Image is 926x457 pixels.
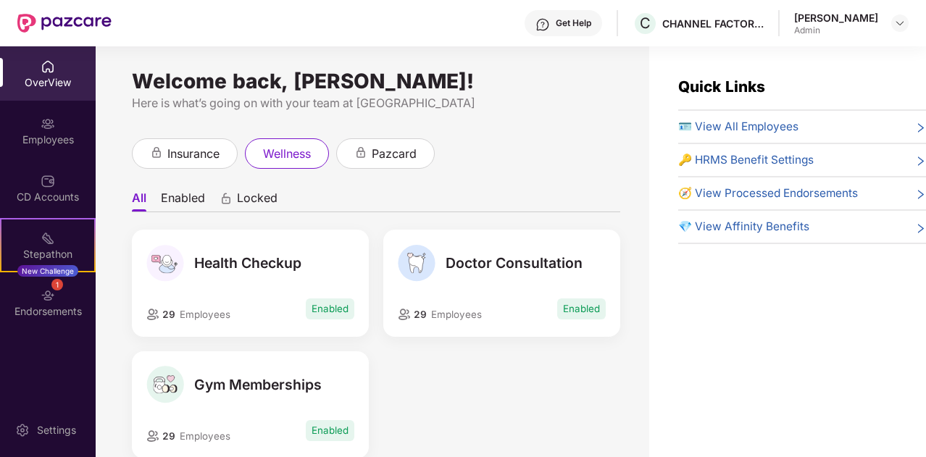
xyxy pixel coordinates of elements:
span: Employees [180,309,230,320]
img: New Pazcare Logo [17,14,112,33]
span: right [915,154,926,169]
img: svg+xml;base64,PHN2ZyB4bWxucz0iaHR0cDovL3d3dy53My5vcmcvMjAwMC9zdmciIHdpZHRoPSIyMSIgaGVpZ2h0PSIyMC... [41,231,55,246]
span: 29 [159,309,175,320]
span: 🧭 View Processed Endorsements [678,185,858,202]
div: 1 [51,279,63,290]
span: 29 [159,430,175,442]
img: employeeIcon [146,430,159,441]
div: animation [150,146,163,159]
span: Enabled [557,298,606,319]
img: Gym Memberships [146,366,183,403]
div: Settings [33,423,80,437]
div: Get Help [556,17,591,29]
img: svg+xml;base64,PHN2ZyBpZD0iQ0RfQWNjb3VudHMiIGRhdGEtbmFtZT0iQ0QgQWNjb3VudHMiIHhtbG5zPSJodHRwOi8vd3... [41,174,55,188]
span: Enabled [306,298,354,319]
img: svg+xml;base64,PHN2ZyBpZD0iSGVscC0zMngzMiIgeG1sbnM9Imh0dHA6Ly93d3cudzMub3JnLzIwMDAvc3ZnIiB3aWR0aD... [535,17,550,32]
span: Doctor Consultation [446,254,583,272]
div: animation [220,192,233,205]
span: Employees [180,430,230,442]
span: Employees [431,309,482,320]
li: All [132,190,146,211]
img: Doctor Consultation [398,245,435,282]
img: employeeIcon [146,309,159,319]
img: svg+xml;base64,PHN2ZyBpZD0iRW5kb3JzZW1lbnRzIiB4bWxucz0iaHR0cDovL3d3dy53My5vcmcvMjAwMC9zdmciIHdpZH... [41,288,55,303]
span: right [915,121,926,135]
span: right [915,221,926,235]
div: animation [354,146,367,159]
span: pazcard [372,145,417,163]
span: insurance [167,145,220,163]
span: Enabled [306,420,354,441]
img: svg+xml;base64,PHN2ZyBpZD0iRHJvcGRvd24tMzJ4MzIiIHhtbG5zPSJodHRwOi8vd3d3LnczLm9yZy8yMDAwL3N2ZyIgd2... [894,17,906,29]
div: Admin [794,25,878,36]
img: employeeIcon [398,309,411,319]
div: [PERSON_NAME] [794,11,878,25]
span: C [640,14,651,32]
img: Health Checkup [146,245,183,282]
span: 29 [411,309,427,320]
li: Enabled [161,190,205,211]
span: right [915,188,926,202]
div: Stepathon [1,247,94,261]
div: Welcome back, [PERSON_NAME]! [132,75,620,87]
span: wellness [263,145,311,163]
span: 🪪 View All Employees [678,118,798,135]
div: Here is what’s going on with your team at [GEOGRAPHIC_DATA] [132,94,620,112]
span: Locked [237,190,278,211]
div: CHANNEL FACTORY MEDIA MARKETING PRIVATE LIMITED [662,17,764,30]
span: 🔑 HRMS Benefit Settings [678,151,814,169]
span: 💎 View Affinity Benefits [678,218,809,235]
img: svg+xml;base64,PHN2ZyBpZD0iU2V0dGluZy0yMHgyMCIgeG1sbnM9Imh0dHA6Ly93d3cudzMub3JnLzIwMDAvc3ZnIiB3aW... [15,423,30,437]
span: Gym Memberships [194,376,322,393]
div: New Challenge [17,265,78,277]
span: Quick Links [678,77,765,96]
img: svg+xml;base64,PHN2ZyBpZD0iRW1wbG95ZWVzIiB4bWxucz0iaHR0cDovL3d3dy53My5vcmcvMjAwMC9zdmciIHdpZHRoPS... [41,117,55,131]
span: Health Checkup [194,254,301,272]
img: svg+xml;base64,PHN2ZyBpZD0iSG9tZSIgeG1sbnM9Imh0dHA6Ly93d3cudzMub3JnLzIwMDAvc3ZnIiB3aWR0aD0iMjAiIG... [41,59,55,74]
